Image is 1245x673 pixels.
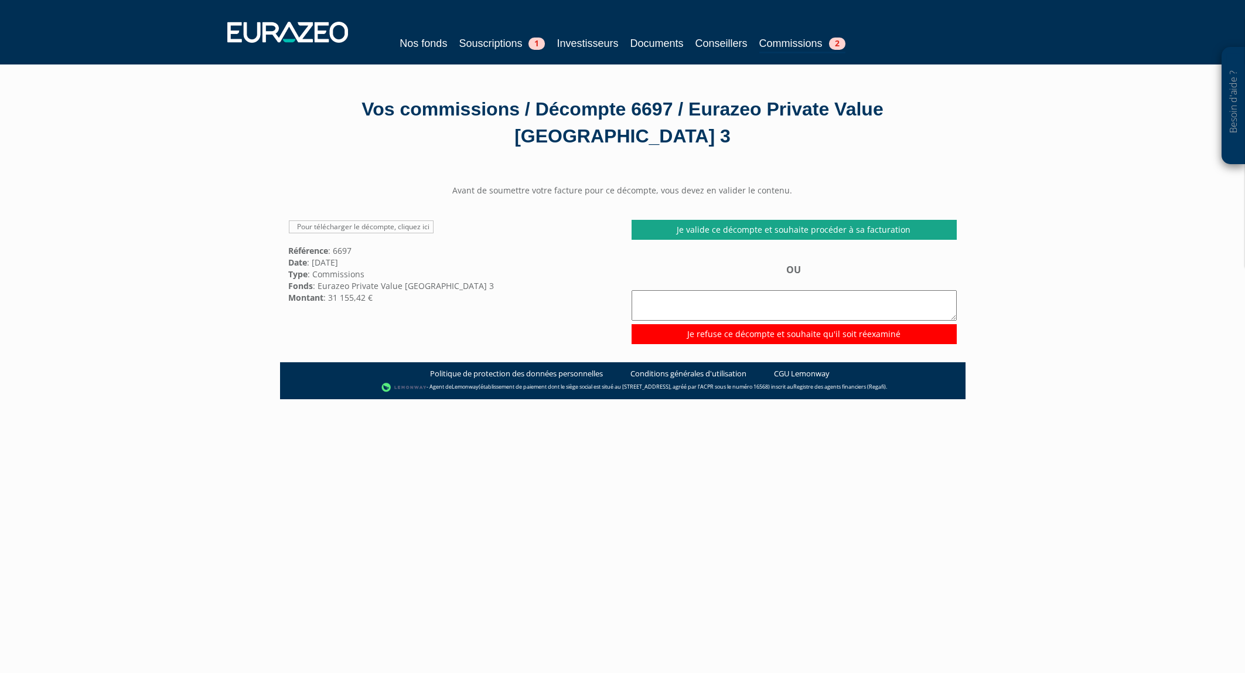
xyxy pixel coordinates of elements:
[632,220,957,240] a: Je valide ce décompte et souhaite procéder à sa facturation
[400,35,447,52] a: Nos fonds
[289,245,329,256] strong: Référence
[289,280,313,291] strong: Fonds
[227,22,348,43] img: 1732889491-logotype_eurazeo_blanc_rvb.png
[459,35,545,52] a: Souscriptions1
[557,35,618,52] a: Investisseurs
[289,220,434,233] a: Pour télécharger le décompte, cliquez ici
[289,292,324,303] strong: Montant
[759,35,845,53] a: Commissions2
[793,383,886,390] a: Registre des agents financiers (Regafi)
[292,382,954,393] div: - Agent de (établissement de paiement dont le siège social est situé au [STREET_ADDRESS], agréé p...
[630,368,746,379] a: Conditions générales d'utilisation
[632,263,957,344] div: OU
[695,35,748,52] a: Conseillers
[289,257,308,268] strong: Date
[774,368,830,379] a: CGU Lemonway
[280,220,623,303] div: : 6697 : [DATE] : Commissions : Eurazeo Private Value [GEOGRAPHIC_DATA] 3 : 31 155,42 €
[280,185,966,196] center: Avant de soumettre votre facture pour ce décompte, vous devez en valider le contenu.
[1227,53,1240,159] p: Besoin d'aide ?
[528,38,545,50] span: 1
[289,96,957,149] div: Vos commissions / Décompte 6697 / Eurazeo Private Value [GEOGRAPHIC_DATA] 3
[630,35,684,52] a: Documents
[289,268,308,280] strong: Type
[829,38,845,50] span: 2
[632,324,957,344] input: Je refuse ce décompte et souhaite qu'il soit réexaminé
[452,383,479,390] a: Lemonway
[381,382,427,393] img: logo-lemonway.png
[430,368,603,379] a: Politique de protection des données personnelles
